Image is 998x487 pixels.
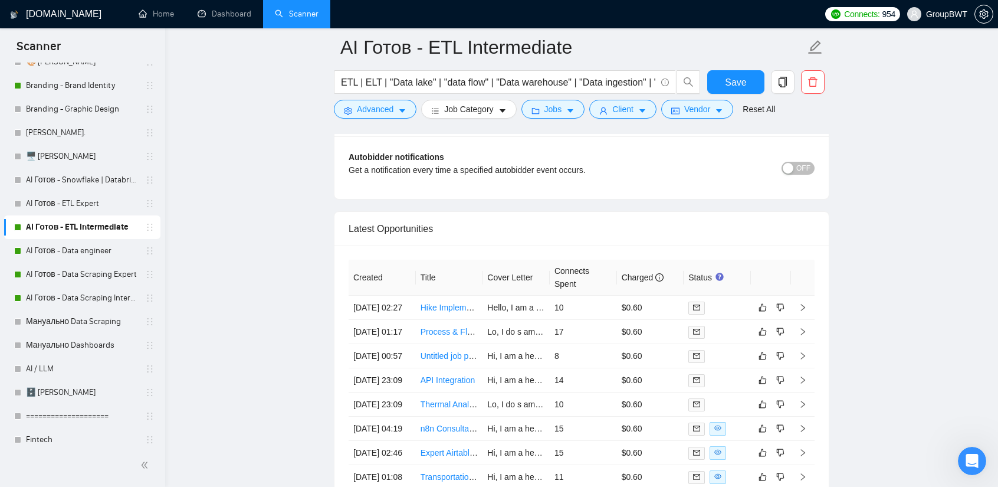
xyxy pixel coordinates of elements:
td: $0.60 [617,344,684,368]
span: mail [693,401,700,408]
a: AI / LLM [26,357,138,381]
a: homeHome [139,9,174,19]
a: Мануально Dashboards [26,334,138,357]
span: holder [145,317,155,326]
th: Status [684,260,751,296]
td: $0.60 [617,296,684,320]
th: Created [349,260,416,296]
a: Fintech [26,428,138,452]
span: dislike [776,424,784,433]
button: dislike [773,470,787,484]
input: Search Freelance Jobs... [341,75,656,90]
span: folder [531,106,540,115]
button: dislike [773,300,787,315]
td: $0.60 [617,393,684,417]
iframe: Intercom live chat [958,447,986,475]
span: like [759,327,767,336]
button: copy [771,70,795,94]
a: AI Готов - ETL Expert [26,192,138,215]
span: delete [802,77,824,87]
td: Thermal Analysis of Motor and Electronics Enclosure [416,393,483,417]
a: 🖥️ [PERSON_NAME] [26,145,138,168]
a: API Integration [421,375,475,385]
span: right [799,449,807,457]
span: Scanner [7,38,70,63]
span: Advanced [357,103,393,116]
td: 17 [550,320,617,344]
button: like [756,300,770,315]
span: right [799,376,807,384]
span: mail [693,425,700,432]
span: 954 [882,8,895,21]
a: Branding - Brand Identity [26,74,138,97]
span: like [759,472,767,482]
span: holder [145,199,155,208]
span: Save [725,75,746,90]
span: Job Category [444,103,493,116]
span: caret-down [566,106,574,115]
span: right [799,328,807,336]
span: dislike [776,303,784,312]
a: Мануально Data Scraping [26,310,138,334]
a: setting [974,9,993,19]
button: delete [801,70,825,94]
button: search [677,70,700,94]
button: like [756,446,770,460]
span: info-circle [661,79,669,86]
span: like [759,375,767,385]
button: folderJobscaret-down [521,100,585,119]
span: eye [714,449,721,456]
span: right [799,473,807,481]
td: n8n Consultant for 1:1 [416,417,483,441]
td: [DATE] 02:46 [349,441,416,465]
span: caret-down [715,106,723,115]
td: [DATE] 01:17 [349,320,416,344]
div: Tooltip anchor [714,272,725,282]
a: searchScanner [275,9,319,19]
td: [DATE] 00:57 [349,344,416,368]
a: Transportation Booking App using Airtable. [421,472,576,482]
a: Process & Flow Map Architect (Campaign & Systems Mapping) [421,327,651,336]
span: Vendor [684,103,710,116]
span: edit [807,40,823,55]
span: user [599,106,608,115]
td: Process & Flow Map Architect (Campaign & Systems Mapping) [416,320,483,344]
a: Reset All [743,103,775,116]
a: Thermal Analysis of Motor and Electronics Enclosure [421,400,614,409]
span: mail [693,473,700,481]
span: mail [693,304,700,311]
span: dislike [776,448,784,457]
a: ==================== [26,404,138,428]
a: AI Готов - Data Scraping Intermediate [26,286,138,310]
span: mail [693,449,700,456]
span: caret-down [398,106,406,115]
span: dislike [776,327,784,336]
span: right [799,352,807,360]
button: dislike [773,397,787,411]
button: like [756,373,770,387]
button: userClientcaret-down [589,100,656,119]
button: idcardVendorcaret-down [661,100,733,119]
span: bars [431,106,439,115]
span: holder [145,104,155,114]
td: [DATE] 23:09 [349,393,416,417]
span: holder [145,128,155,138]
a: AI Готов - Data engineer [26,239,138,263]
img: logo [10,5,18,24]
span: like [759,351,767,361]
th: Cover Letter [482,260,550,296]
span: like [759,303,767,312]
th: Title [416,260,483,296]
button: like [756,470,770,484]
span: dislike [776,472,784,482]
button: dislike [773,349,787,363]
td: 15 [550,417,617,441]
td: Expert Airtable &amp; Automation Developer for Advanced Content &amp; Events System [416,441,483,465]
button: Save [707,70,764,94]
td: 10 [550,296,617,320]
span: holder [145,81,155,90]
td: Untitled job post Automation Engineer Needed [416,344,483,368]
span: holder [145,435,155,444]
a: [PERSON_NAME]. [26,121,138,145]
a: dashboardDashboard [198,9,251,19]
